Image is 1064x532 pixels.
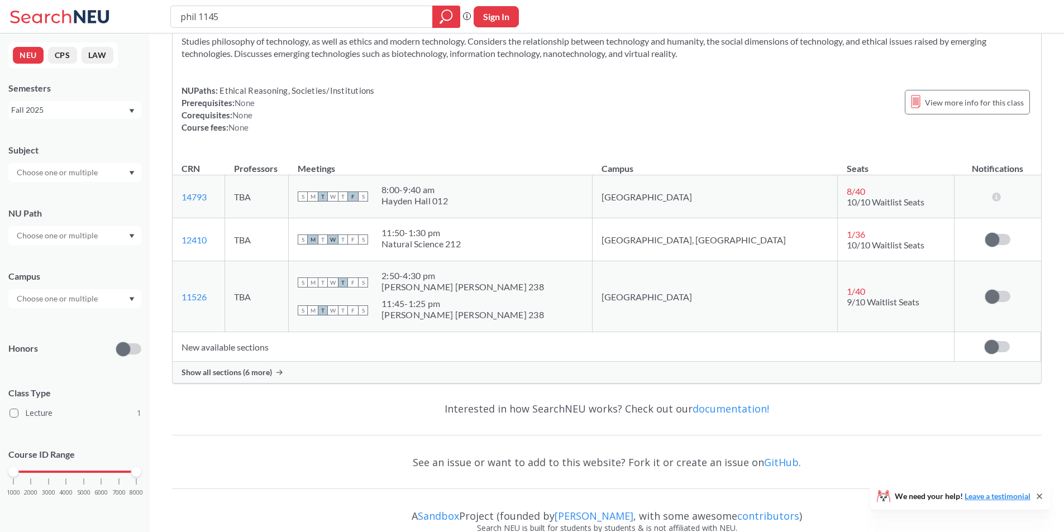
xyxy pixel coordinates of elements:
[173,332,954,362] td: New available sections
[318,234,328,245] span: T
[358,234,368,245] span: S
[381,298,544,309] div: 11:45 - 1:25 pm
[381,184,448,195] div: 8:00 - 9:40 am
[358,305,368,315] span: S
[129,109,135,113] svg: Dropdown arrow
[847,229,865,239] span: 1 / 36
[348,305,358,315] span: F
[965,491,1030,501] a: Leave a testimonial
[182,35,1032,60] section: Studies philosophy of technology, as well as ethics and modern technology. Considers the relation...
[298,191,308,202] span: S
[172,392,1042,425] div: Interested in how SearchNEU works? Check out our
[13,47,44,64] button: NEU
[11,229,105,242] input: Choose one or multiple
[338,234,348,245] span: T
[847,239,924,250] span: 10/10 Waitlist Seats
[847,196,924,207] span: 10/10 Waitlist Seats
[8,226,141,245] div: Dropdown arrow
[225,151,289,175] th: Professors
[381,238,461,250] div: Natural Science 212
[298,277,308,287] span: S
[432,6,460,28] div: magnifying glass
[232,110,252,120] span: None
[593,218,838,261] td: [GEOGRAPHIC_DATA], [GEOGRAPHIC_DATA]
[8,342,38,355] p: Honors
[172,446,1042,478] div: See an issue or want to add to this website? Fork it or create an issue on .
[8,387,141,399] span: Class Type
[59,490,73,496] span: 4000
[381,270,544,281] div: 2:50 - 4:30 pm
[129,297,135,301] svg: Dropdown arrow
[737,509,799,523] a: contributors
[338,191,348,202] span: T
[24,490,37,496] span: 2000
[8,270,141,282] div: Campus
[82,47,113,64] button: LAW
[338,305,348,315] span: T
[77,490,90,496] span: 5000
[847,286,865,296] span: 1 / 40
[182,291,207,302] a: 11526
[925,95,1024,109] span: View more info for this class
[9,406,141,420] label: Lecture
[94,490,108,496] span: 6000
[381,281,544,293] div: [PERSON_NAME] [PERSON_NAME] 238
[348,277,358,287] span: F
[225,175,289,218] td: TBA
[179,7,424,26] input: Class, professor, course number, "phrase"
[11,104,128,116] div: Fall 2025
[11,166,105,179] input: Choose one or multiple
[308,277,318,287] span: M
[474,6,519,27] button: Sign In
[308,234,318,245] span: M
[847,296,919,307] span: 9/10 Waitlist Seats
[182,367,272,377] span: Show all sections (6 more)
[218,85,375,95] span: Ethical Reasoning, Societies/Institutions
[348,234,358,245] span: F
[318,277,328,287] span: T
[182,162,200,175] div: CRN
[8,144,141,156] div: Subject
[381,227,461,238] div: 11:50 - 1:30 pm
[593,261,838,332] td: [GEOGRAPHIC_DATA]
[328,191,338,202] span: W
[838,151,954,175] th: Seats
[895,492,1030,500] span: We need your help!
[308,305,318,315] span: M
[338,277,348,287] span: T
[112,490,126,496] span: 7000
[173,362,1041,383] div: Show all sections (6 more)
[847,186,865,196] span: 8 / 40
[381,309,544,320] div: [PERSON_NAME] [PERSON_NAME] 238
[318,305,328,315] span: T
[7,490,20,496] span: 1000
[328,305,338,315] span: W
[8,207,141,219] div: NU Path
[172,500,1042,522] div: A Project (founded by , with some awesome )
[129,234,135,238] svg: Dropdown arrow
[418,509,459,523] a: Sandbox
[593,175,838,218] td: [GEOGRAPHIC_DATA]
[318,191,328,202] span: T
[137,407,141,419] span: 1
[182,84,375,133] div: NUPaths: Prerequisites: Corequisites: Course fees:
[8,101,141,119] div: Fall 2025Dropdown arrow
[381,195,448,207] div: Hayden Hall 012
[8,289,141,308] div: Dropdown arrow
[235,98,255,108] span: None
[954,151,1041,175] th: Notifications
[130,490,143,496] span: 8000
[440,9,453,25] svg: magnifying glass
[358,191,368,202] span: S
[328,277,338,287] span: W
[42,490,55,496] span: 3000
[298,234,308,245] span: S
[8,82,141,94] div: Semesters
[48,47,77,64] button: CPS
[348,191,358,202] span: F
[228,122,249,132] span: None
[8,163,141,182] div: Dropdown arrow
[182,191,207,202] a: 14793
[289,151,593,175] th: Meetings
[693,402,769,415] a: documentation!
